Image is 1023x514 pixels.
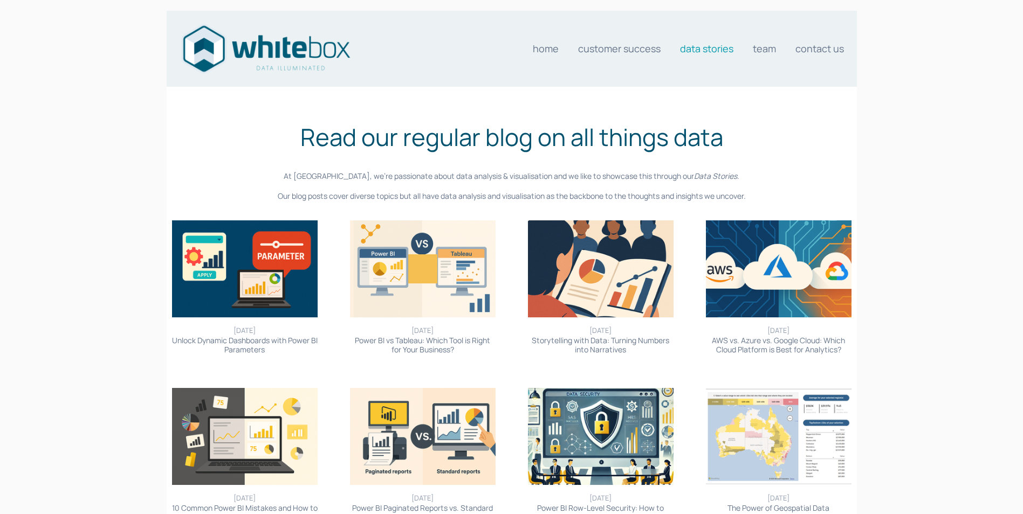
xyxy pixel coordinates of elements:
a: Power BI vs Tableau: Which Tool is Right for Your Business? [355,335,490,355]
img: Power BI Row-Level Security: How to Control Data Access Effectively [528,388,674,485]
a: Team [753,38,776,59]
img: Power BI Paginated Reports vs. Standard Reports: When to Use Each [350,388,496,485]
a: Data stories [680,38,733,59]
img: Data consultants [180,22,352,75]
a: Unlock Dynamic Dashboards with Power BI Parameters [172,335,318,355]
img: The Power of Geospatial Data Visualisation: Maps, Heatmaps, and More in Power BI [706,388,852,485]
img: Unlock Dynamic Dashboards with Power BI Parameters [172,220,318,317]
a: Storytelling with Data: Turning Numbers into Narratives [532,335,669,355]
time: [DATE] [767,325,789,335]
time: [DATE] [234,325,256,335]
h1: Read our regular blog on all things data [172,119,852,155]
p: Our blog posts cover diverse topics but all have data analysis and visualisation as the backbone ... [172,190,852,202]
a: Customer Success [578,38,661,59]
a: Home [533,38,559,59]
p: At [GEOGRAPHIC_DATA], we’re passionate about data analysis & visualisation and we like to showcas... [172,170,852,182]
time: [DATE] [589,325,612,335]
time: [DATE] [411,493,434,503]
time: [DATE] [767,493,789,503]
time: [DATE] [589,493,612,503]
img: Power BI vs Tableau: Which Tool is Right for Your Business? [350,220,496,317]
img: Storytelling with Data: Turning Numbers into Narratives [528,220,674,317]
time: [DATE] [234,493,256,503]
a: AWS vs. Azure vs. Google Cloud: Which Cloud Platform is Best for Analytics? [712,335,845,355]
em: Data Stories [694,171,737,181]
img: 10 Common Power BI Mistakes and How to Avoid Them [172,388,318,485]
time: [DATE] [411,325,434,335]
a: Contact us [795,38,844,59]
img: AWS vs. Azure vs. Google Cloud: Which Cloud Platform is Best for Analytics? [706,220,852,317]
